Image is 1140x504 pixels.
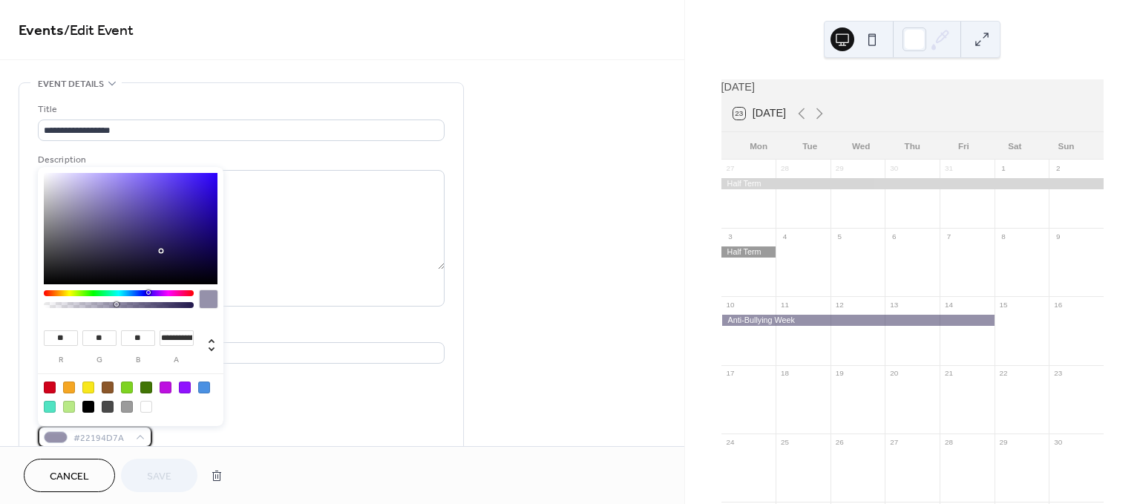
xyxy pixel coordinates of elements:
[887,132,938,160] div: Thu
[944,301,954,311] div: 14
[1053,232,1064,243] div: 9
[889,369,900,379] div: 20
[889,232,900,243] div: 6
[1053,164,1064,174] div: 2
[1041,132,1092,160] div: Sun
[721,178,1104,189] div: Half Term
[140,382,152,393] div: #417505
[725,437,736,448] div: 24
[179,382,191,393] div: #9013FE
[998,369,1009,379] div: 22
[1053,301,1064,311] div: 16
[998,301,1009,311] div: 15
[780,164,790,174] div: 28
[725,301,736,311] div: 10
[944,164,954,174] div: 31
[38,76,104,92] span: Event details
[938,132,989,160] div: Fri
[38,324,442,340] div: Location
[63,401,75,413] div: #B8E986
[834,437,845,448] div: 26
[82,356,117,364] label: g
[82,401,94,413] div: #000000
[836,132,887,160] div: Wed
[725,369,736,379] div: 17
[73,431,128,446] span: #22194D7A
[721,315,995,326] div: Anti-Bullying Week
[998,164,1009,174] div: 1
[780,437,790,448] div: 25
[725,164,736,174] div: 27
[721,246,776,258] div: Half Term
[889,437,900,448] div: 27
[24,459,115,492] button: Cancel
[834,301,845,311] div: 12
[19,16,64,45] a: Events
[725,232,736,243] div: 3
[38,102,442,117] div: Title
[44,356,78,364] label: r
[721,79,1104,96] div: [DATE]
[834,369,845,379] div: 19
[44,401,56,413] div: #50E3C2
[889,164,900,174] div: 30
[1053,369,1064,379] div: 23
[780,232,790,243] div: 4
[121,356,155,364] label: b
[889,301,900,311] div: 13
[989,132,1041,160] div: Sat
[784,132,836,160] div: Tue
[82,382,94,393] div: #F8E71C
[50,469,89,485] span: Cancel
[944,437,954,448] div: 28
[140,401,152,413] div: #FFFFFF
[733,132,784,160] div: Mon
[780,369,790,379] div: 18
[998,437,1009,448] div: 29
[998,232,1009,243] div: 8
[64,16,134,45] span: / Edit Event
[38,152,442,168] div: Description
[102,382,114,393] div: #8B572A
[780,301,790,311] div: 11
[944,232,954,243] div: 7
[944,369,954,379] div: 21
[1053,437,1064,448] div: 30
[121,401,133,413] div: #9B9B9B
[102,401,114,413] div: #4A4A4A
[728,104,792,123] button: 23[DATE]
[63,382,75,393] div: #F5A623
[198,382,210,393] div: #4A90E2
[834,164,845,174] div: 29
[834,232,845,243] div: 5
[121,382,133,393] div: #7ED321
[160,356,194,364] label: a
[44,382,56,393] div: #D0021B
[160,382,171,393] div: #BD10E0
